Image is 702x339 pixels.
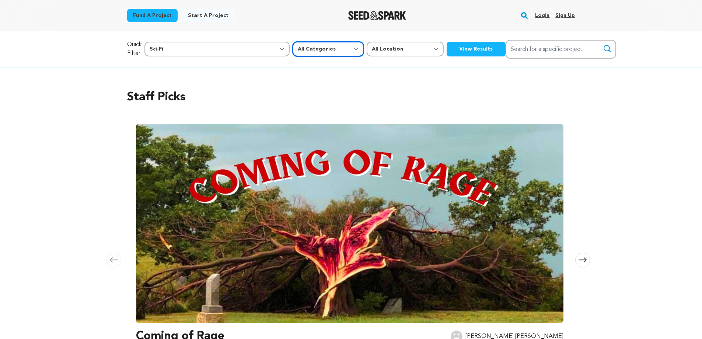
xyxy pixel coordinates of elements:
a: Login [535,10,549,21]
img: Coming of Rage image [136,124,563,323]
a: Seed&Spark Homepage [348,11,406,20]
h2: Staff Picks [127,89,575,106]
a: Fund a project [127,9,178,22]
a: Sign up [555,10,575,21]
input: Search for a specific project [506,40,616,59]
img: Seed&Spark Logo Dark Mode [348,11,406,20]
button: View Results [447,42,506,56]
a: Start a project [182,9,234,22]
p: Quick Filter [127,40,142,58]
